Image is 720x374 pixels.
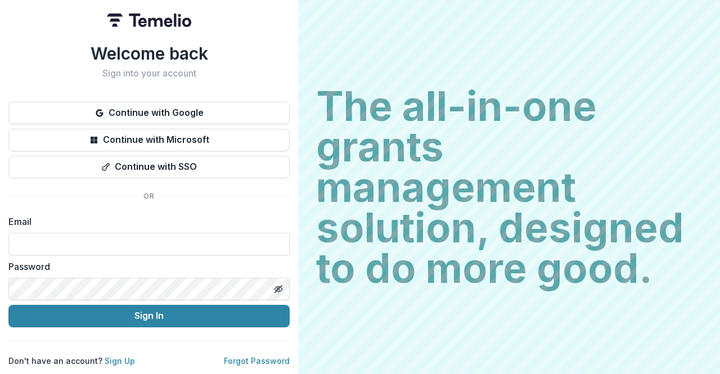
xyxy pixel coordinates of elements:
button: Continue with Google [8,102,290,124]
label: Email [8,215,283,228]
button: Sign In [8,305,290,327]
label: Password [8,260,283,273]
a: Sign Up [105,356,135,366]
button: Continue with SSO [8,156,290,178]
button: Continue with Microsoft [8,129,290,151]
a: Forgot Password [224,356,290,366]
h2: Sign into your account [8,68,290,79]
button: Toggle password visibility [269,280,287,298]
img: Temelio [107,13,191,27]
p: Don't have an account? [8,355,135,367]
h1: Welcome back [8,43,290,64]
